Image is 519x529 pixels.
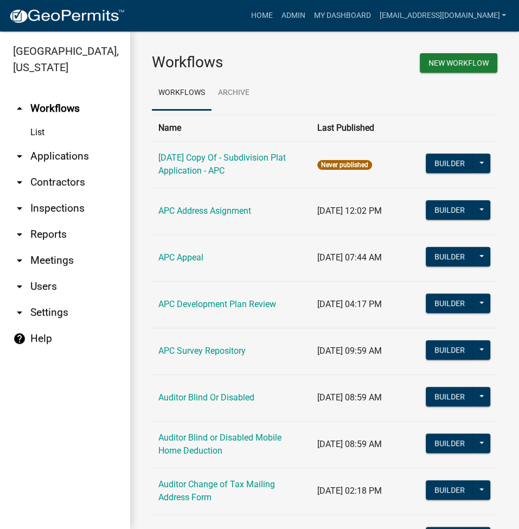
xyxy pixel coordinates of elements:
i: arrow_drop_down [13,176,26,189]
span: [DATE] 08:59 AM [317,392,382,403]
a: Workflows [152,76,212,111]
a: [DATE] Copy Of - Subdivision Plat Application - APC [158,152,286,176]
button: Builder [426,387,473,406]
span: [DATE] 12:02 PM [317,206,382,216]
a: Home [246,5,277,26]
button: Builder [426,434,473,453]
a: APC Survey Repository [158,346,246,356]
a: Auditor Blind Or Disabled [158,392,254,403]
button: New Workflow [420,53,497,73]
button: Builder [426,247,473,266]
i: arrow_drop_up [13,102,26,115]
a: APC Address Asignment [158,206,251,216]
a: APC Development Plan Review [158,299,276,309]
span: [DATE] 07:44 AM [317,252,382,263]
th: Name [152,114,311,141]
i: arrow_drop_down [13,280,26,293]
button: Builder [426,200,473,220]
i: arrow_drop_down [13,150,26,163]
i: arrow_drop_down [13,254,26,267]
a: Archive [212,76,256,111]
a: APC Appeal [158,252,203,263]
button: Builder [426,154,473,173]
a: My Dashboard [309,5,375,26]
span: [DATE] 08:59 AM [317,439,382,449]
button: Builder [426,480,473,500]
a: [EMAIL_ADDRESS][DOMAIN_NAME] [375,5,510,26]
a: Auditor Change of Tax Mailing Address Form [158,479,275,502]
a: Admin [277,5,309,26]
button: Builder [426,294,473,313]
span: [DATE] 09:59 AM [317,346,382,356]
i: help [13,332,26,345]
span: [DATE] 02:18 PM [317,486,382,496]
h3: Workflows [152,53,317,72]
span: Never published [317,160,372,170]
th: Last Published [311,114,419,141]
button: Builder [426,340,473,360]
i: arrow_drop_down [13,202,26,215]
i: arrow_drop_down [13,228,26,241]
a: Auditor Blind or Disabled Mobile Home Deduction [158,432,281,456]
i: arrow_drop_down [13,306,26,319]
span: [DATE] 04:17 PM [317,299,382,309]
